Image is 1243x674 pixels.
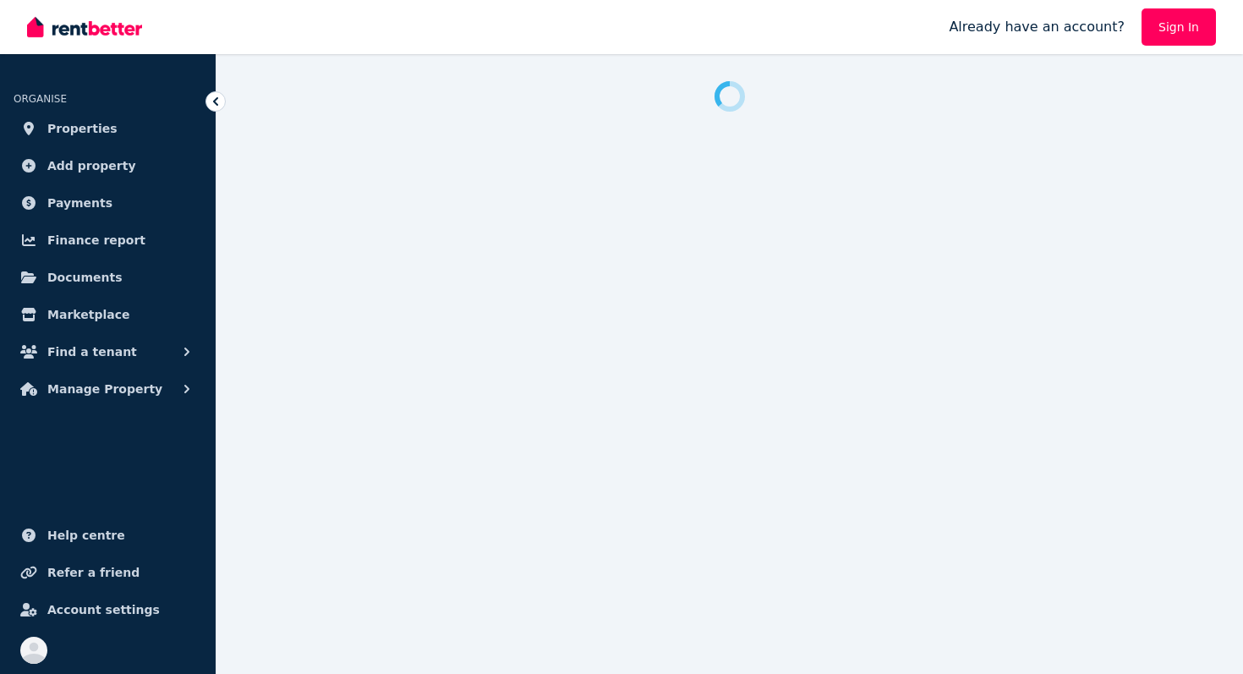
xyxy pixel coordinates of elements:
[47,267,123,288] span: Documents
[949,17,1125,37] span: Already have an account?
[14,556,202,589] a: Refer a friend
[47,562,140,583] span: Refer a friend
[14,93,67,105] span: ORGANISE
[47,342,137,362] span: Find a tenant
[47,193,112,213] span: Payments
[14,223,202,257] a: Finance report
[14,372,202,406] button: Manage Property
[47,230,145,250] span: Finance report
[14,593,202,627] a: Account settings
[14,518,202,552] a: Help centre
[14,298,202,332] a: Marketplace
[27,14,142,40] img: RentBetter
[47,304,129,325] span: Marketplace
[14,335,202,369] button: Find a tenant
[1142,8,1216,46] a: Sign In
[47,600,160,620] span: Account settings
[47,525,125,545] span: Help centre
[47,118,118,139] span: Properties
[14,260,202,294] a: Documents
[47,379,162,399] span: Manage Property
[14,149,202,183] a: Add property
[14,112,202,145] a: Properties
[14,186,202,220] a: Payments
[47,156,136,176] span: Add property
